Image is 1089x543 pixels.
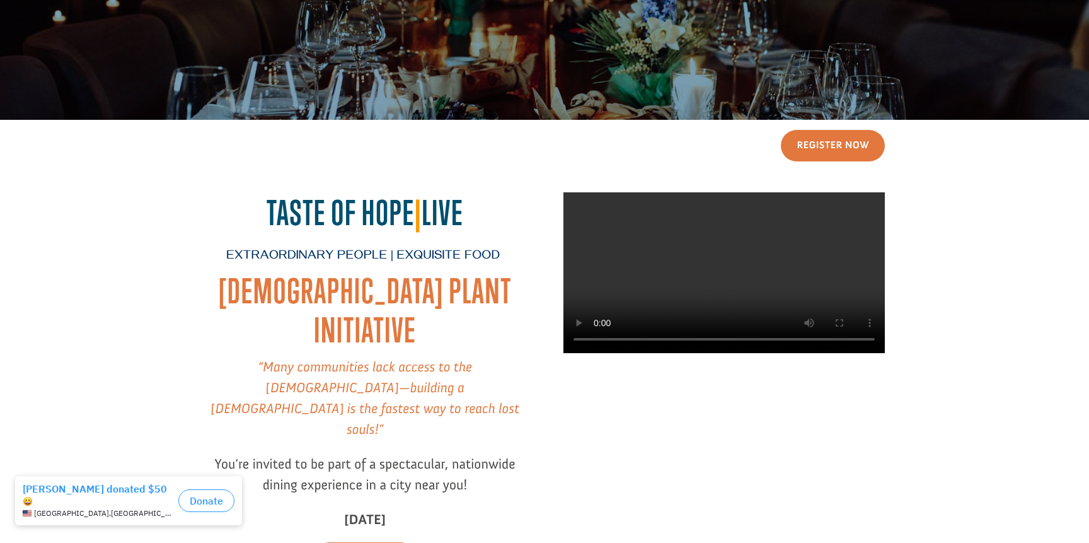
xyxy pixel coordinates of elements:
a: Register Now [781,130,885,162]
button: Donate [178,20,234,42]
span: [DEMOGRAPHIC_DATA] Plant Initiative [218,271,511,351]
span: Extraordinary People | Exquisite Food [226,249,500,265]
h2: Taste of Hope Live [204,193,526,239]
span: You’re invited to be part of a spectacular, nationwide dining experience in a city near you! [215,455,516,493]
div: [PERSON_NAME] donated $50 [23,13,173,38]
span: [GEOGRAPHIC_DATA] , [GEOGRAPHIC_DATA] [34,39,173,48]
span: | [415,192,422,233]
i: “Many communities lack access to the [DEMOGRAPHIC_DATA]—building a [DEMOGRAPHIC_DATA] is the fast... [210,358,519,438]
strong: [DATE] [344,511,386,528]
img: US.png [23,39,32,48]
img: emoji grinningFace [23,26,33,37]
